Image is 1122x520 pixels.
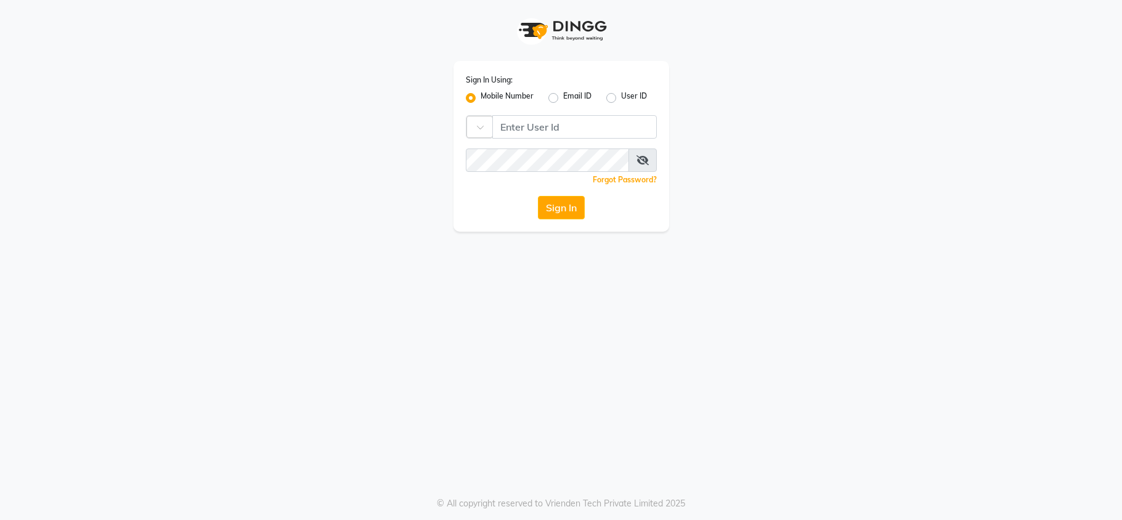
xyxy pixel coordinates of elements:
[621,91,647,105] label: User ID
[563,91,591,105] label: Email ID
[593,175,657,184] a: Forgot Password?
[481,91,534,105] label: Mobile Number
[538,196,585,219] button: Sign In
[512,12,611,49] img: logo1.svg
[492,115,657,139] input: Username
[466,75,513,86] label: Sign In Using:
[466,148,629,172] input: Username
